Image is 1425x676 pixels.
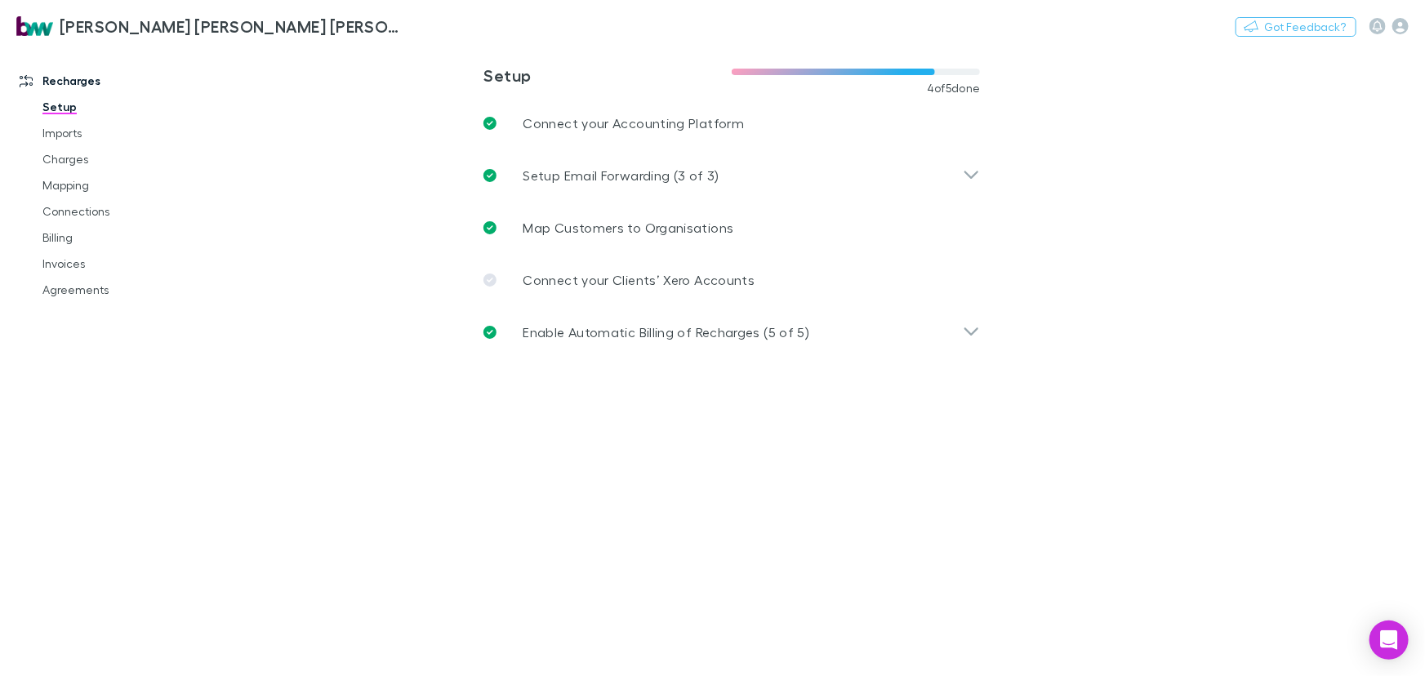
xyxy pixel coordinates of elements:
[1236,17,1356,37] button: Got Feedback?
[470,149,993,202] div: Setup Email Forwarding (3 of 3)
[26,198,217,225] a: Connections
[470,254,993,306] a: Connect your Clients’ Xero Accounts
[470,306,993,358] div: Enable Automatic Billing of Recharges (5 of 5)
[26,225,217,251] a: Billing
[26,277,217,303] a: Agreements
[523,113,744,133] p: Connect your Accounting Platform
[1369,620,1409,660] div: Open Intercom Messenger
[523,270,755,290] p: Connect your Clients’ Xero Accounts
[523,322,809,342] p: Enable Automatic Billing of Recharges (5 of 5)
[927,82,981,95] span: 4 of 5 done
[523,218,733,238] p: Map Customers to Organisations
[7,7,415,46] a: [PERSON_NAME] [PERSON_NAME] [PERSON_NAME] Partners
[483,65,732,85] h3: Setup
[470,202,993,254] a: Map Customers to Organisations
[26,120,217,146] a: Imports
[60,16,405,36] h3: [PERSON_NAME] [PERSON_NAME] [PERSON_NAME] Partners
[26,172,217,198] a: Mapping
[3,68,217,94] a: Recharges
[470,97,993,149] a: Connect your Accounting Platform
[26,251,217,277] a: Invoices
[26,94,217,120] a: Setup
[26,146,217,172] a: Charges
[523,166,719,185] p: Setup Email Forwarding (3 of 3)
[16,16,53,36] img: Brewster Walsh Waters Partners's Logo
